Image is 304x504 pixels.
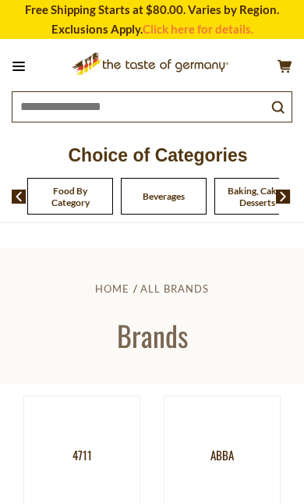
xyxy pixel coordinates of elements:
[276,190,291,204] img: next arrow
[117,314,188,356] span: Brands
[36,185,104,208] a: Food By Category
[140,282,209,295] a: All Brands
[223,185,292,208] a: Baking, Cakes, Desserts
[12,140,304,170] p: Choice of Categories
[72,445,92,464] span: 4711
[210,445,234,464] span: Abba
[95,282,129,295] a: Home
[143,190,185,202] a: Beverages
[143,22,253,36] a: Click here for details.
[12,190,27,204] img: previous arrow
